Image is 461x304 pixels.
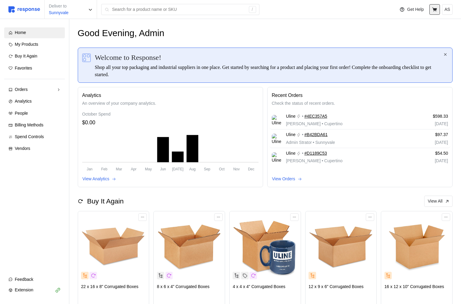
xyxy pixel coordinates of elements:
p: Deliver to [49,3,68,10]
p: $54.50 [407,150,448,157]
a: People [4,108,65,119]
span: • [312,140,315,145]
button: View All [424,196,453,207]
a: My Products [4,39,65,50]
p: Admin Strator Sunnyvale [286,139,335,146]
tspan: Sep [204,167,210,171]
span: Uline [286,150,296,157]
p: • [302,132,303,138]
div: Orders [15,86,54,93]
p: [PERSON_NAME] Cupertino [286,121,343,127]
a: #D1189C53 [304,150,327,157]
div: October Spend [82,111,259,118]
img: S-4406 [309,215,373,279]
span: Extension [15,287,33,292]
tspan: Feb [101,167,107,171]
p: Check the status of recent orders. [272,100,448,107]
a: Favorites [4,63,65,74]
p: View Orders [272,176,295,182]
tspan: Dec [248,167,254,171]
a: Orders [4,84,65,95]
p: View All [428,198,443,205]
a: #4EC357A5 [304,113,327,120]
p: [DATE] [407,139,448,146]
span: 8 x 6 x 4" Corrugated Boxes [157,284,210,289]
img: Uline [272,134,282,144]
h2: Buy It Again [87,197,124,206]
img: Uline [272,115,282,125]
p: • [302,113,303,120]
img: svg%3e [82,54,91,62]
p: [DATE] [407,158,448,164]
span: My Products [15,42,38,47]
span: 4 x 4 x 4" Corrugated Boxes [233,284,285,289]
p: [PERSON_NAME] Cupertino [286,158,343,164]
span: Uline [286,132,296,138]
span: • [321,121,324,126]
p: $97.37 [407,132,448,138]
button: View Orders [272,175,302,183]
div: Shop all your top packaging and industrial suppliers in one place. Get started by searching for a... [95,64,443,78]
tspan: Oct [219,167,224,171]
p: Analytics [82,92,259,99]
span: Welcome to Response! [95,52,162,63]
a: Buy It Again [4,51,65,62]
p: • [302,150,303,157]
p: An overview of your company analytics. [82,100,259,107]
span: 16 x 12 x 10" Corrugated Boxes [384,284,444,289]
img: Uline [272,152,282,162]
tspan: Jun [160,167,166,171]
span: 22 x 16 x 8" Corrugated Boxes [81,284,138,289]
h1: Good Evening, Admin [78,27,165,39]
p: AS [444,6,450,13]
a: Spend Controls [4,132,65,142]
p: [DATE] [407,121,448,127]
tspan: Mar [116,167,122,171]
span: Spend Controls [15,134,44,139]
img: svg%3e [8,6,40,13]
a: #B42BDA61 [304,132,328,138]
span: Uline [286,113,296,120]
tspan: Jan [86,167,92,171]
span: 12 x 9 x 6" Corrugated Boxes [309,284,363,289]
div: / [249,6,256,13]
a: Home [4,27,65,38]
button: Feedback [4,274,65,285]
button: View Analytics [82,175,116,183]
tspan: Aug [189,167,195,171]
span: Feedback [15,277,33,282]
p: $598.33 [407,113,448,120]
span: People [15,111,28,116]
input: Search for a product name or SKU [112,4,246,15]
p: Sunnyvale [49,10,68,16]
img: S-4080 [157,215,222,279]
img: S-18361 [81,215,146,279]
div: $0.00 [82,119,259,127]
span: Vendors [15,146,30,151]
img: S-4040 [233,215,297,279]
button: Extension [4,285,65,296]
p: View Analytics [83,176,109,182]
button: AS [442,4,453,15]
a: Vendors [4,143,65,154]
p: Get Help [407,6,424,13]
span: Home [15,30,26,35]
button: Get Help [396,4,427,15]
a: Billing Methods [4,120,65,131]
tspan: May [145,167,152,171]
img: S-4160 [384,215,449,279]
tspan: [DATE] [172,167,183,171]
span: Billing Methods [15,123,43,127]
span: Analytics [15,99,32,104]
span: Buy It Again [15,54,37,58]
span: Favorites [15,66,32,70]
tspan: Apr [131,167,136,171]
a: Analytics [4,96,65,107]
tspan: Nov [233,167,240,171]
p: Recent Orders [272,92,448,99]
span: • [321,158,324,163]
